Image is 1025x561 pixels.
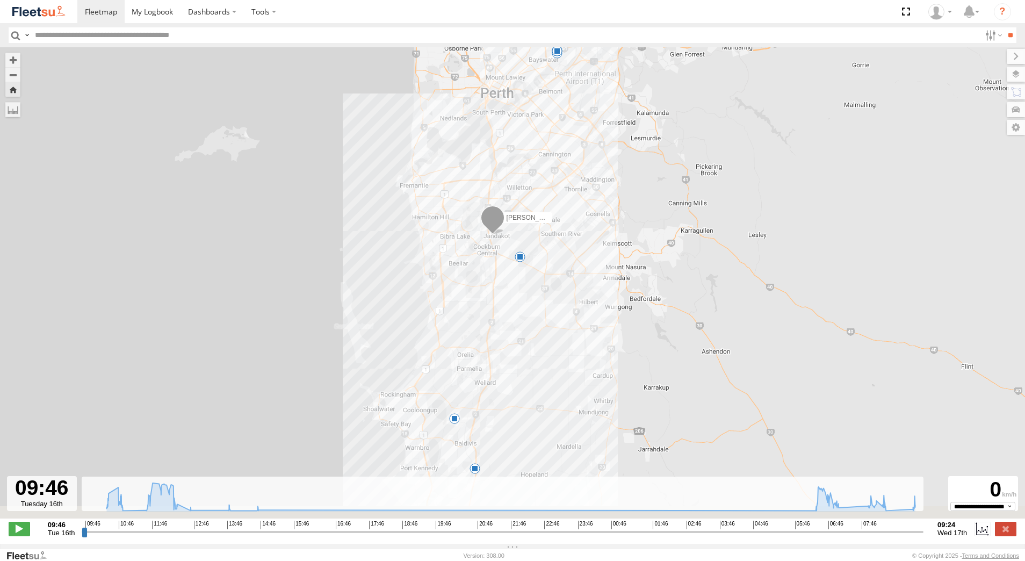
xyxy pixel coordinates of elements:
[85,521,100,529] span: 09:46
[6,550,55,561] a: Visit our Website
[48,529,75,537] span: Tue 16th Sep 2025
[544,521,559,529] span: 22:46
[5,82,20,97] button: Zoom Home
[937,529,967,537] span: Wed 17th Sep 2025
[261,521,276,529] span: 14:46
[5,102,20,117] label: Measure
[994,3,1011,20] i: ?
[464,552,504,559] div: Version: 308.00
[48,521,75,529] strong: 09:46
[436,521,451,529] span: 19:46
[912,552,1019,559] div: © Copyright 2025 -
[995,522,1016,536] label: Close
[795,521,810,529] span: 05:46
[11,4,67,19] img: fleetsu-logo-horizontal.svg
[962,552,1019,559] a: Terms and Conditions
[402,521,417,529] span: 18:46
[578,521,593,529] span: 23:46
[5,53,20,67] button: Zoom in
[227,521,242,529] span: 13:46
[194,521,209,529] span: 12:46
[1007,120,1025,135] label: Map Settings
[336,521,351,529] span: 16:46
[981,27,1004,43] label: Search Filter Options
[119,521,134,529] span: 10:46
[23,27,31,43] label: Search Query
[478,521,493,529] span: 20:46
[937,521,967,529] strong: 09:24
[152,521,167,529] span: 11:46
[687,521,702,529] span: 02:46
[507,214,637,221] span: [PERSON_NAME] - 1GOI926 - 0475 377 301
[720,521,735,529] span: 03:46
[611,521,626,529] span: 00:46
[511,521,526,529] span: 21:46
[753,521,768,529] span: 04:46
[653,521,668,529] span: 01:46
[925,4,956,20] div: TheMaker Systems
[9,522,30,536] label: Play/Stop
[950,478,1016,502] div: 0
[369,521,384,529] span: 17:46
[862,521,877,529] span: 07:46
[5,67,20,82] button: Zoom out
[294,521,309,529] span: 15:46
[828,521,843,529] span: 06:46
